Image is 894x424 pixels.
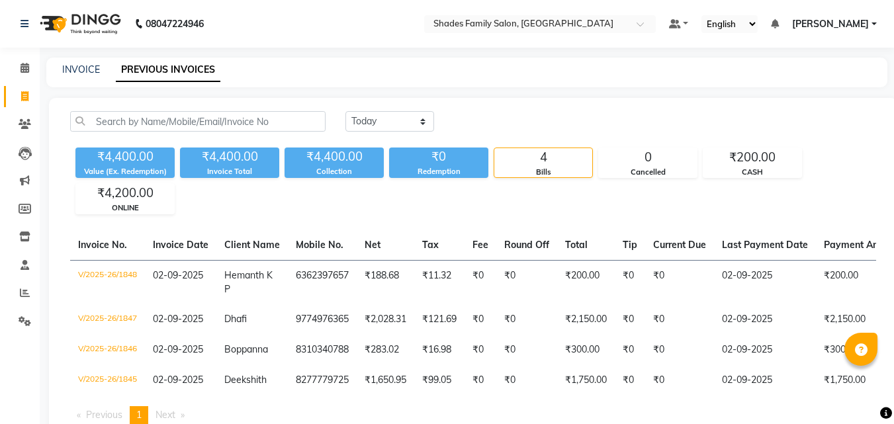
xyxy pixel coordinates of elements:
[645,335,714,365] td: ₹0
[224,239,280,251] span: Client Name
[357,304,414,335] td: ₹2,028.31
[389,148,488,166] div: ₹0
[224,343,268,355] span: Boppanna
[75,148,175,166] div: ₹4,400.00
[288,304,357,335] td: 9774976365
[472,239,488,251] span: Fee
[389,166,488,177] div: Redemption
[414,304,465,335] td: ₹121.69
[70,365,145,396] td: V/2025-26/1845
[414,260,465,304] td: ₹11.32
[62,64,100,75] a: INVOICE
[357,335,414,365] td: ₹283.02
[296,239,343,251] span: Mobile No.
[615,335,645,365] td: ₹0
[623,239,637,251] span: Tip
[557,304,615,335] td: ₹2,150.00
[76,202,174,214] div: ONLINE
[494,167,592,178] div: Bills
[224,374,267,386] span: Deekshith
[116,58,220,82] a: PREVIOUS INVOICES
[653,239,706,251] span: Current Due
[365,239,380,251] span: Net
[86,409,122,421] span: Previous
[156,409,175,421] span: Next
[75,166,175,177] div: Value (Ex. Redemption)
[357,260,414,304] td: ₹188.68
[288,335,357,365] td: 8310340788
[357,365,414,396] td: ₹1,650.95
[180,148,279,166] div: ₹4,400.00
[615,304,645,335] td: ₹0
[285,148,384,166] div: ₹4,400.00
[703,167,801,178] div: CASH
[615,365,645,396] td: ₹0
[70,260,145,304] td: V/2025-26/1848
[465,260,496,304] td: ₹0
[76,184,174,202] div: ₹4,200.00
[224,313,247,325] span: Dhafi
[599,148,697,167] div: 0
[496,260,557,304] td: ₹0
[153,374,203,386] span: 02-09-2025
[288,365,357,396] td: 8277779725
[504,239,549,251] span: Round Off
[703,148,801,167] div: ₹200.00
[792,17,869,31] span: [PERSON_NAME]
[494,148,592,167] div: 4
[153,239,208,251] span: Invoice Date
[288,260,357,304] td: 6362397657
[645,260,714,304] td: ₹0
[714,365,816,396] td: 02-09-2025
[645,365,714,396] td: ₹0
[615,260,645,304] td: ₹0
[70,335,145,365] td: V/2025-26/1846
[557,365,615,396] td: ₹1,750.00
[645,304,714,335] td: ₹0
[465,335,496,365] td: ₹0
[599,167,697,178] div: Cancelled
[153,313,203,325] span: 02-09-2025
[714,260,816,304] td: 02-09-2025
[70,406,876,424] nav: Pagination
[414,365,465,396] td: ₹99.05
[496,365,557,396] td: ₹0
[714,304,816,335] td: 02-09-2025
[496,335,557,365] td: ₹0
[557,260,615,304] td: ₹200.00
[70,111,326,132] input: Search by Name/Mobile/Email/Invoice No
[465,365,496,396] td: ₹0
[153,269,203,281] span: 02-09-2025
[136,409,142,421] span: 1
[34,5,124,42] img: logo
[70,304,145,335] td: V/2025-26/1847
[465,304,496,335] td: ₹0
[146,5,204,42] b: 08047224946
[496,304,557,335] td: ₹0
[180,166,279,177] div: Invoice Total
[153,343,203,355] span: 02-09-2025
[224,269,273,295] span: Hemanth K P
[78,239,127,251] span: Invoice No.
[557,335,615,365] td: ₹300.00
[565,239,588,251] span: Total
[285,166,384,177] div: Collection
[838,371,881,411] iframe: chat widget
[414,335,465,365] td: ₹16.98
[714,335,816,365] td: 02-09-2025
[422,239,439,251] span: Tax
[722,239,808,251] span: Last Payment Date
